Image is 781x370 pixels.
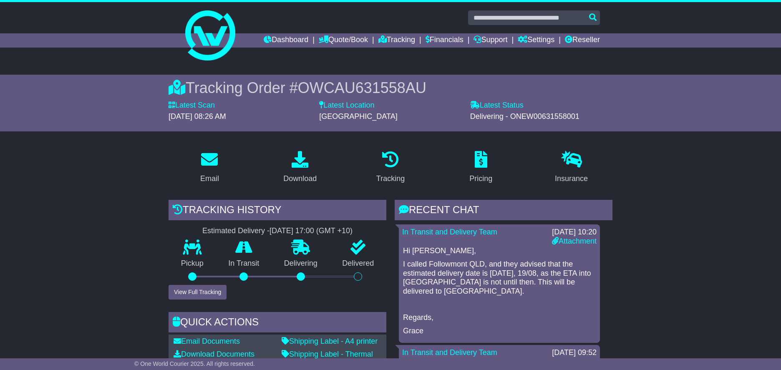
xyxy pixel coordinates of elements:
[134,360,255,367] span: © One World Courier 2025. All rights reserved.
[402,228,497,236] a: In Transit and Delivery Team
[403,327,596,336] p: Grace
[169,259,216,268] p: Pickup
[426,33,464,48] a: Financials
[549,148,593,187] a: Insurance
[195,148,224,187] a: Email
[270,227,353,236] div: [DATE] 17:00 (GMT +10)
[200,173,219,184] div: Email
[518,33,554,48] a: Settings
[283,173,317,184] div: Download
[216,259,272,268] p: In Transit
[174,350,254,358] a: Download Documents
[282,350,373,367] a: Shipping Label - Thermal printer
[174,337,240,345] a: Email Documents
[319,101,374,110] label: Latest Location
[402,348,497,357] a: In Transit and Delivery Team
[319,33,368,48] a: Quote/Book
[319,112,397,121] span: [GEOGRAPHIC_DATA]
[169,227,386,236] div: Estimated Delivery -
[470,101,524,110] label: Latest Status
[474,33,507,48] a: Support
[470,112,579,121] span: Delivering - ONEW00631558001
[298,79,426,96] span: OWCAU631558AU
[555,173,588,184] div: Insurance
[395,200,612,222] div: RECENT CHAT
[552,228,597,237] div: [DATE] 10:20
[282,337,378,345] a: Shipping Label - A4 printer
[264,33,308,48] a: Dashboard
[403,247,596,256] p: Hi [PERSON_NAME],
[376,173,405,184] div: Tracking
[378,33,415,48] a: Tracking
[330,259,387,268] p: Delivered
[272,259,330,268] p: Delivering
[552,348,597,357] div: [DATE] 09:52
[464,148,498,187] a: Pricing
[169,101,215,110] label: Latest Scan
[469,173,492,184] div: Pricing
[403,260,596,296] p: I called Followmont QLD, and they advised that the estimated delivery date is [DATE], 19/08, as t...
[169,285,227,300] button: View Full Tracking
[169,312,386,335] div: Quick Actions
[371,148,410,187] a: Tracking
[169,79,612,97] div: Tracking Order #
[169,112,226,121] span: [DATE] 08:26 AM
[403,313,596,322] p: Regards,
[169,200,386,222] div: Tracking history
[278,148,322,187] a: Download
[565,33,600,48] a: Reseller
[552,237,597,245] a: Attachment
